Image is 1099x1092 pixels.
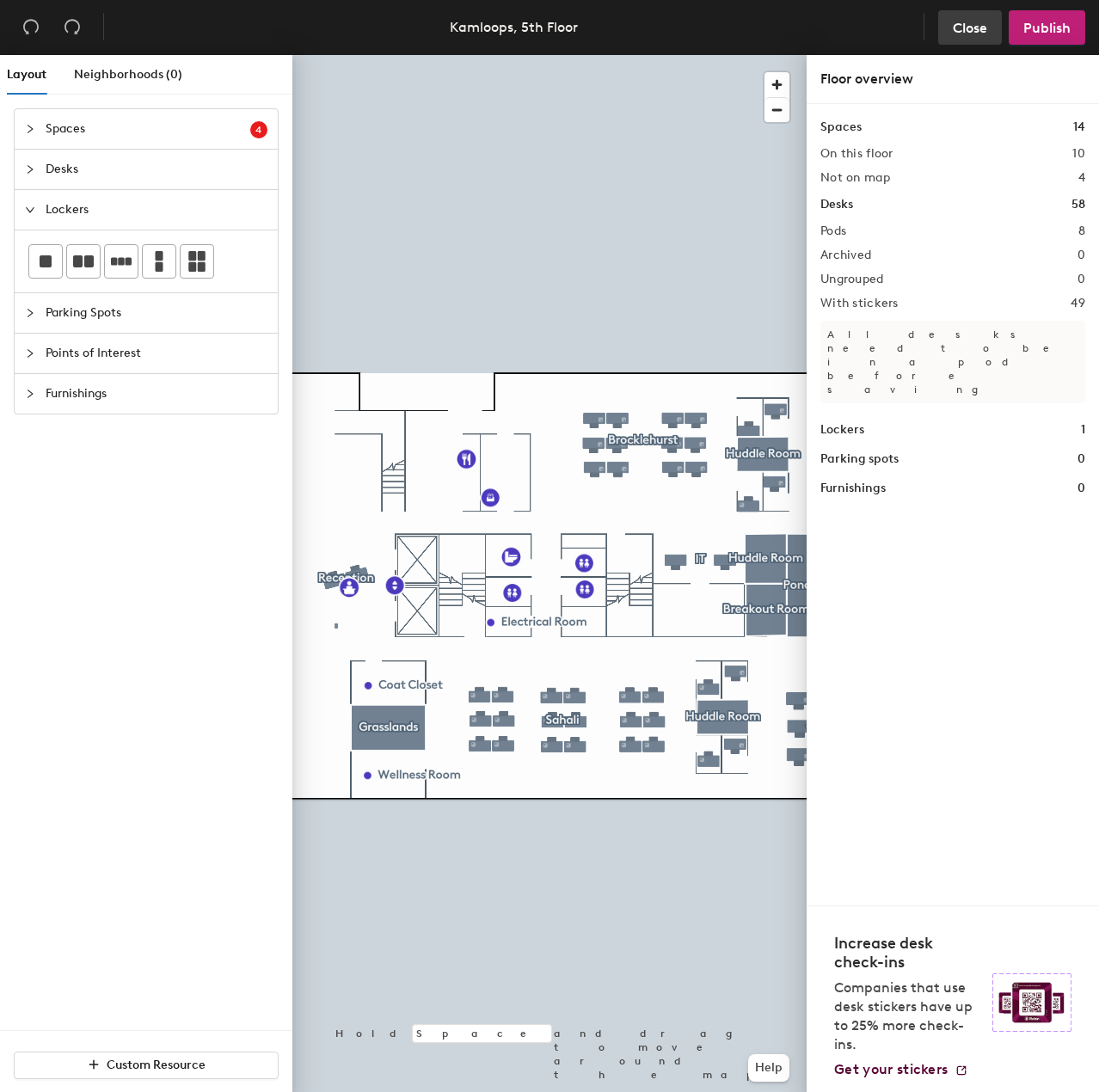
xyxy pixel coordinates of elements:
h1: Lockers [820,420,864,439]
h2: 0 [1078,273,1085,286]
span: Parking Spots [46,293,267,333]
h2: On this floor [820,147,893,161]
span: collapsed [25,124,35,134]
a: Get your stickers [834,1061,968,1078]
button: Close [938,10,1002,45]
div: Floor overview [820,69,1085,89]
h1: 58 [1071,195,1085,214]
span: collapsed [25,308,35,318]
sup: 4 [250,121,267,138]
span: Spaces [46,109,250,149]
h2: Ungrouped [820,273,884,286]
h1: Parking spots [820,450,899,469]
button: Undo (⌘ + Z) [14,10,48,45]
span: Layout [7,67,46,82]
span: 4 [255,124,262,136]
span: Points of Interest [46,334,267,373]
button: Redo (⌘ + ⇧ + Z) [55,10,89,45]
button: Publish [1009,10,1085,45]
h2: Pods [820,224,846,238]
h1: Desks [820,195,853,214]
span: Custom Resource [107,1058,206,1072]
span: Furnishings [46,374,267,414]
h1: 1 [1081,420,1085,439]
h2: Not on map [820,171,890,185]
p: Companies that use desk stickers have up to 25% more check-ins. [834,979,982,1054]
button: Custom Resource [14,1052,279,1079]
h1: 0 [1078,479,1085,498]
span: Publish [1023,20,1071,36]
span: Lockers [46,190,267,230]
img: Sticker logo [992,973,1071,1032]
h2: 8 [1078,224,1085,238]
h2: Archived [820,248,871,262]
h1: 0 [1078,450,1085,469]
span: collapsed [25,389,35,399]
h1: Furnishings [820,479,886,498]
h4: Increase desk check-ins [834,934,982,972]
h2: 0 [1078,248,1085,262]
span: Neighborhoods (0) [74,67,182,82]
span: undo [22,18,40,35]
span: Close [953,20,987,36]
h2: 10 [1072,147,1085,161]
span: Desks [46,150,267,189]
h1: Spaces [820,118,862,137]
button: Help [748,1054,789,1082]
h2: With stickers [820,297,899,310]
span: collapsed [25,164,35,175]
div: Kamloops, 5th Floor [450,16,578,38]
span: Get your stickers [834,1061,948,1077]
h1: 14 [1073,118,1085,137]
span: expanded [25,205,35,215]
h2: 4 [1078,171,1085,185]
h2: 49 [1071,297,1085,310]
p: All desks need to be in a pod before saving [820,321,1085,403]
span: collapsed [25,348,35,359]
